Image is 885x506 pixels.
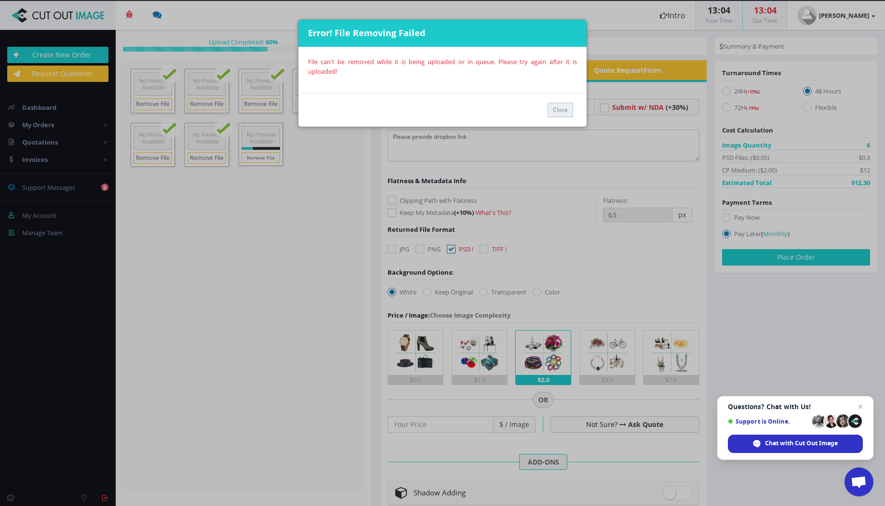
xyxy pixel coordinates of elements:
[728,435,863,453] span: Chat with Cut Out Image
[765,439,838,448] span: Chat with Cut Out Image
[308,57,577,76] td: File can't be removed while it is being uploaded or in queue. Please try again after it is uploaded!
[845,467,873,496] a: Open chat
[548,103,573,117] button: Close
[728,403,863,411] span: Questions? Chat with Us!
[308,27,579,40] h4: Error! File Removing Failed
[728,418,809,425] span: Support is Online.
